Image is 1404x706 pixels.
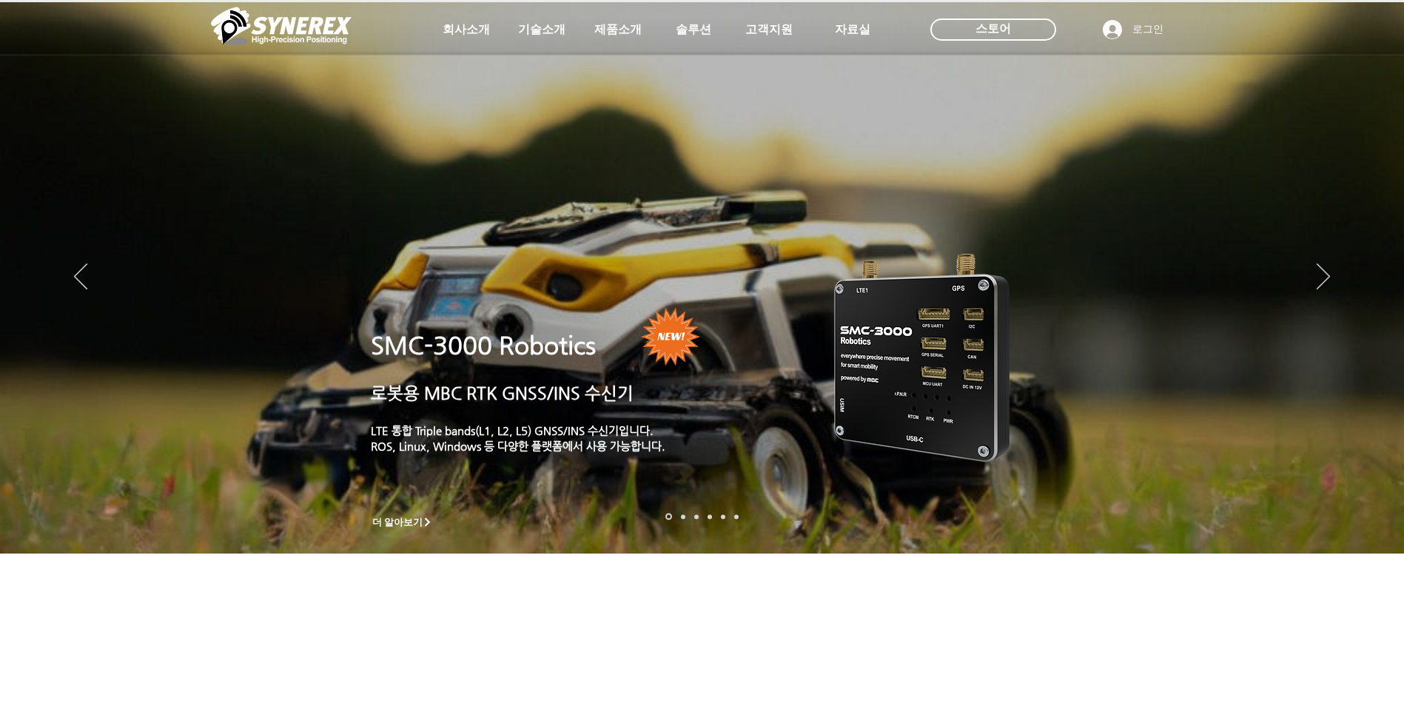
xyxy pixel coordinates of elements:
[694,514,699,519] a: 측량 IoT
[656,15,730,44] a: 솔루션
[732,15,806,44] a: 고객지원
[594,22,642,38] span: 제품소개
[708,514,712,519] a: 자율주행
[816,15,890,44] a: 자료실
[366,513,440,531] a: 더 알아보기
[835,22,870,38] span: 자료실
[930,19,1056,41] div: 스토어
[676,22,711,38] span: 솔루션
[1317,263,1330,292] button: 다음
[443,22,490,38] span: 회사소개
[1127,22,1169,37] span: 로그인
[665,514,672,520] a: 로봇- SMC 2000
[813,232,1032,480] img: KakaoTalk_20241224_155801212.png
[372,516,423,529] span: 더 알아보기
[721,514,725,519] a: 로봇
[1092,16,1174,44] button: 로그인
[74,263,87,292] button: 이전
[734,514,739,519] a: 정밀농업
[518,22,565,38] span: 기술소개
[429,15,503,44] a: 회사소개
[371,440,665,452] a: ROS, Linux, Windows 등 다양한 플랫폼에서 사용 가능합니다.
[211,4,352,48] img: 씨너렉스_White_simbol_대지 1.png
[661,514,743,520] nav: 슬라이드
[371,424,654,437] a: LTE 통합 Triple bands(L1, L2, L5) GNSS/INS 수신기입니다.
[371,383,634,403] a: 로봇용 MBC RTK GNSS/INS 수신기
[505,15,579,44] a: 기술소개
[581,15,655,44] a: 제품소개
[371,332,596,360] a: SMC-3000 Robotics
[975,21,1011,37] span: 스토어
[681,514,685,519] a: 드론 8 - SMC 2000
[745,22,793,38] span: 고객지원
